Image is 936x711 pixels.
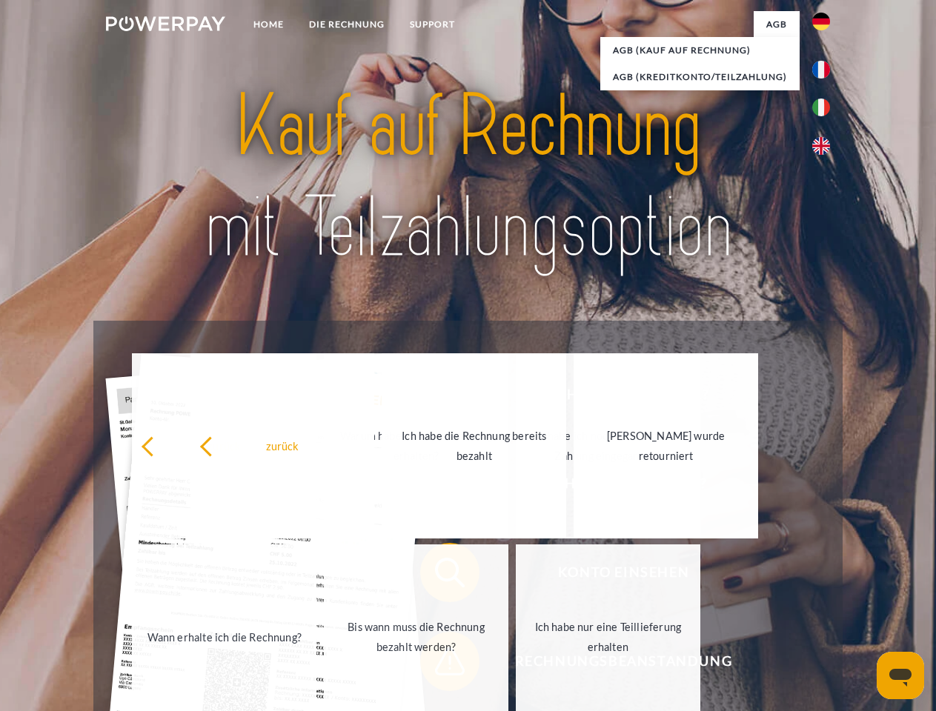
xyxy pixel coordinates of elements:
img: en [812,137,830,155]
div: Bis wann muss die Rechnung bezahlt werden? [333,617,499,657]
img: de [812,13,830,30]
div: Wann erhalte ich die Rechnung? [141,627,308,647]
div: zurück [199,435,366,455]
img: fr [812,61,830,79]
div: Ich habe nur eine Teillieferung erhalten [525,617,691,657]
div: Ich habe die Rechnung bereits bezahlt [391,426,557,466]
a: SUPPORT [397,11,468,38]
a: Home [241,11,296,38]
a: agb [754,11,800,38]
div: [PERSON_NAME] wurde retourniert [582,426,749,466]
div: zurück [141,435,308,455]
img: title-powerpay_de.svg [142,71,794,284]
iframe: Schaltfläche zum Öffnen des Messaging-Fensters [877,652,924,699]
a: AGB (Kreditkonto/Teilzahlung) [600,64,800,90]
a: AGB (Kauf auf Rechnung) [600,37,800,64]
img: it [812,99,830,116]
img: logo-powerpay-white.svg [106,16,225,31]
a: DIE RECHNUNG [296,11,397,38]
